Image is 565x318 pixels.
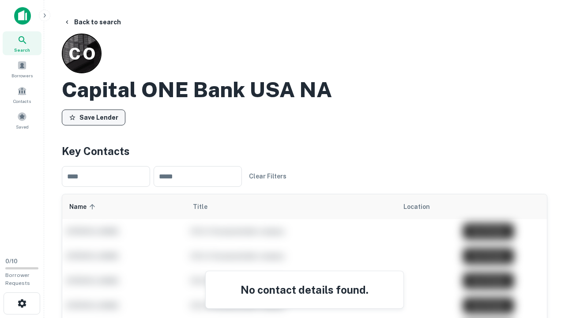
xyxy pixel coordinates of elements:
a: Saved [3,108,41,132]
span: Contacts [13,98,31,105]
h4: No contact details found. [216,282,393,298]
span: Saved [16,123,29,130]
h2: Capital ONE Bank USA NA [62,77,332,102]
p: C O [68,41,95,66]
img: capitalize-icon.png [14,7,31,25]
a: Search [3,31,41,55]
span: 0 / 10 [5,258,18,265]
a: Borrowers [3,57,41,81]
button: Save Lender [62,110,125,125]
span: Borrower Requests [5,272,30,286]
a: Contacts [3,83,41,106]
h4: Key Contacts [62,143,547,159]
iframe: Chat Widget [521,219,565,261]
span: Borrowers [11,72,33,79]
button: Clear Filters [245,168,290,184]
span: Search [14,46,30,53]
button: Back to search [60,14,124,30]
